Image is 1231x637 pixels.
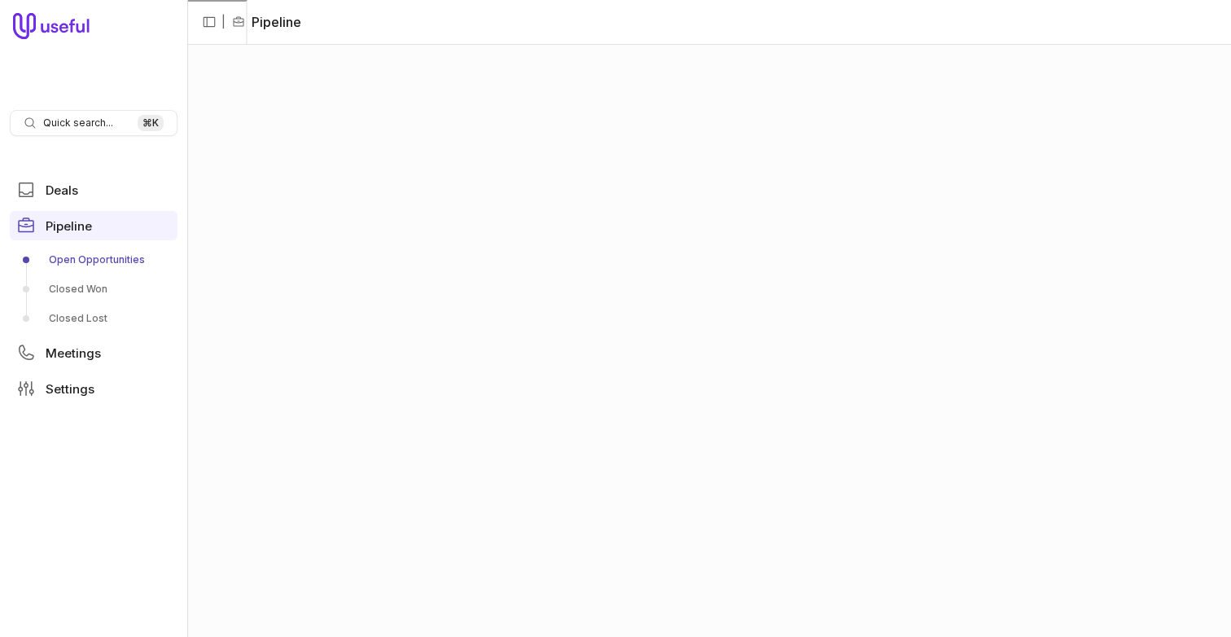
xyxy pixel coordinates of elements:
a: Deals [10,175,177,204]
a: Closed Won [10,276,177,302]
span: Pipeline [46,220,92,232]
span: Settings [46,383,94,395]
li: Pipeline [232,12,301,32]
div: Pipeline submenu [10,247,177,332]
button: Collapse sidebar [197,10,221,34]
a: Closed Lost [10,305,177,332]
a: Open Opportunities [10,247,177,273]
span: | [221,12,226,32]
kbd: ⌘ K [138,115,164,131]
a: Meetings [10,338,177,367]
span: Deals [46,184,78,196]
span: Meetings [46,347,101,359]
span: Quick search... [43,116,113,130]
a: Settings [10,374,177,403]
a: Pipeline [10,211,177,240]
